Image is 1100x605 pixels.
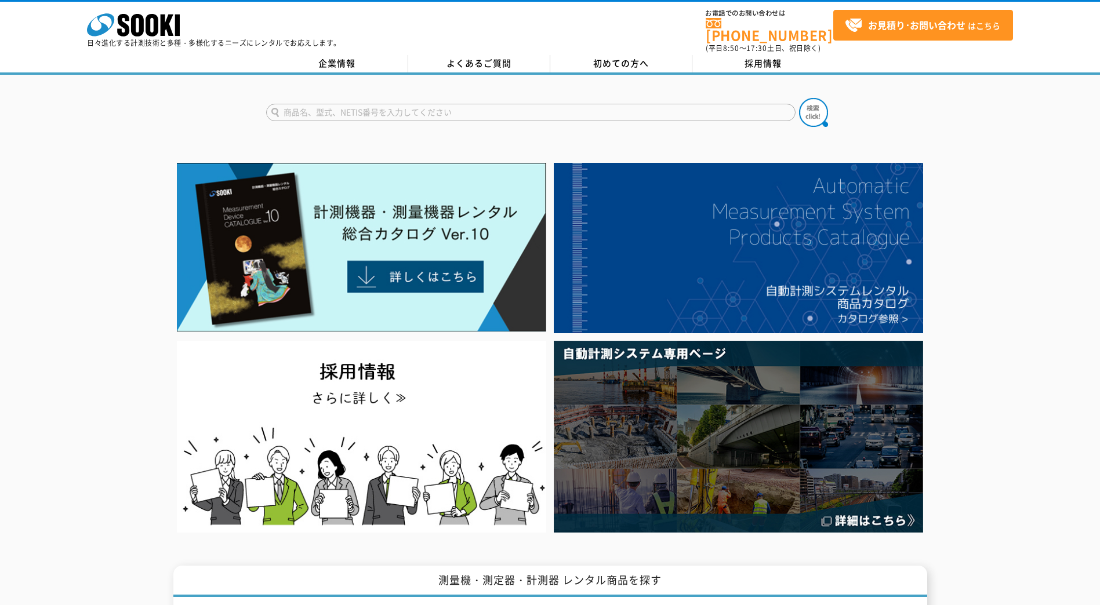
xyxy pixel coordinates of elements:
img: btn_search.png [799,98,828,127]
a: お見積り･お問い合わせはこちら [833,10,1013,41]
span: はこちら [845,17,1000,34]
p: 日々進化する計測技術と多種・多様化するニーズにレンタルでお応えします。 [87,39,341,46]
img: Catalog Ver10 [177,163,546,332]
img: 自動計測システムカタログ [554,163,923,333]
img: SOOKI recruit [177,341,546,533]
a: 採用情報 [692,55,834,72]
strong: お見積り･お問い合わせ [868,18,965,32]
span: 17:30 [746,43,767,53]
a: 初めての方へ [550,55,692,72]
span: (平日 ～ 土日、祝日除く) [706,43,821,53]
h1: 測量機・測定器・計測器 レンタル商品を探す [173,566,927,597]
a: [PHONE_NUMBER] [706,18,833,42]
span: お電話でのお問い合わせは [706,10,833,17]
input: 商品名、型式、NETIS番号を入力してください [266,104,796,121]
img: 自動計測システム専用ページ [554,341,923,533]
span: 8:50 [723,43,739,53]
a: 企業情報 [266,55,408,72]
a: よくあるご質問 [408,55,550,72]
span: 初めての方へ [593,57,649,70]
